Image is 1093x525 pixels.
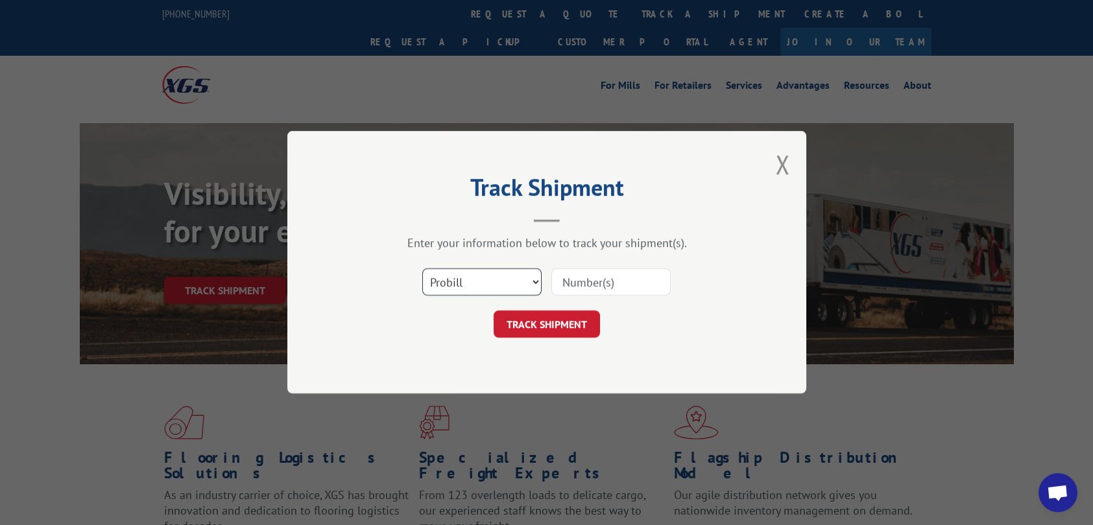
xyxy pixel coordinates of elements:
input: Number(s) [551,269,671,296]
a: Open chat [1039,473,1077,512]
button: TRACK SHIPMENT [494,311,600,338]
h2: Track Shipment [352,178,741,203]
button: Close modal [776,147,790,181]
div: Enter your information below to track your shipment(s). [352,236,741,251]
